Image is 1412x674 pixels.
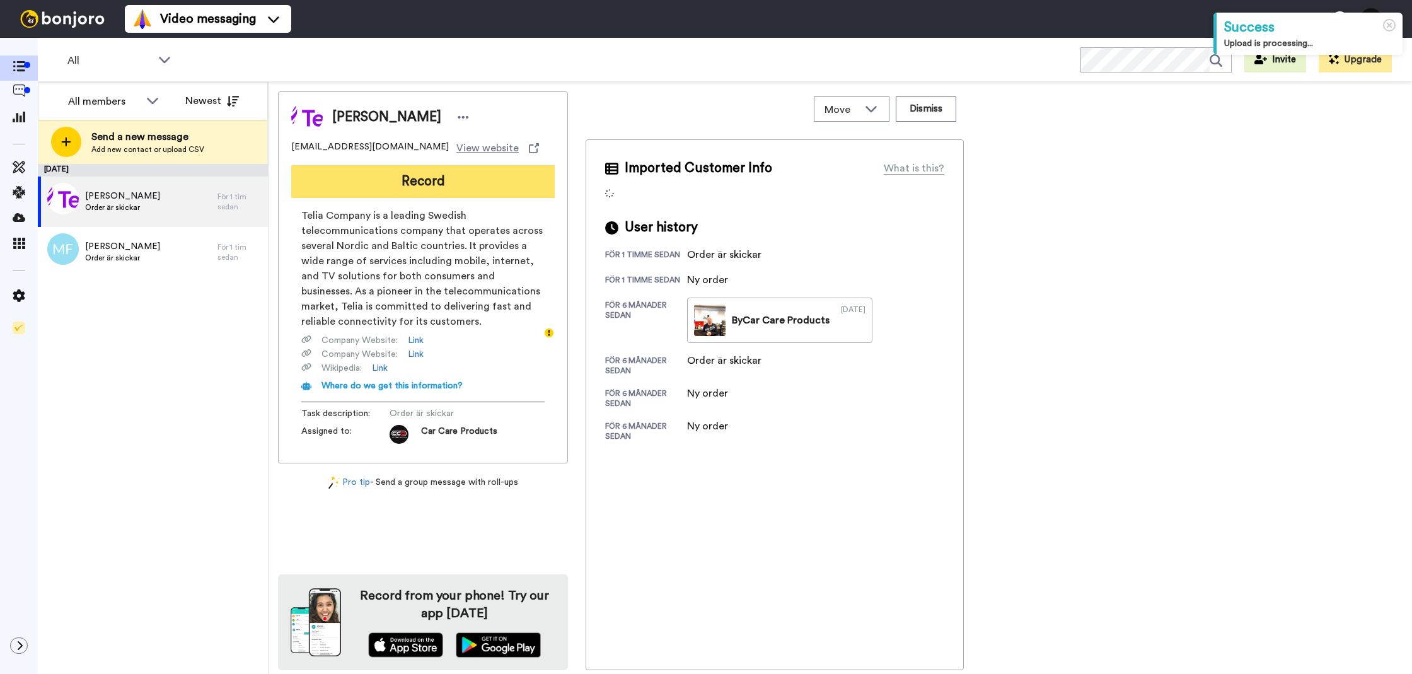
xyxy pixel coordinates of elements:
[291,165,555,198] button: Record
[301,425,390,444] span: Assigned to:
[456,141,539,156] a: View website
[354,587,555,622] h4: Record from your phone! Try our app [DATE]
[605,300,687,343] div: för 6 månader sedan
[91,129,204,144] span: Send a new message
[390,407,509,420] span: Order är skickar
[278,476,568,489] div: - Send a group message with roll-ups
[217,242,262,262] div: För 1 tim sedan
[321,348,398,361] span: Company Website :
[160,10,256,28] span: Video messaging
[38,164,268,177] div: [DATE]
[605,421,687,441] div: för 6 månader sedan
[132,9,153,29] img: vm-color.svg
[15,10,110,28] img: bj-logo-header-white.svg
[291,141,449,156] span: [EMAIL_ADDRESS][DOMAIN_NAME]
[841,305,865,336] div: [DATE]
[291,102,323,133] img: Image of Björn Eriksson
[605,356,687,376] div: för 6 månader sedan
[47,233,79,265] img: mf.png
[408,334,424,347] a: Link
[896,96,956,122] button: Dismiss
[687,353,761,368] div: Order är skickar
[321,334,398,347] span: Company Website :
[625,159,772,178] span: Imported Customer Info
[687,419,750,434] div: Ny order
[1244,47,1306,73] button: Invite
[67,53,152,68] span: All
[1319,47,1392,73] button: Upgrade
[884,161,944,176] div: What is this?
[85,190,160,202] span: [PERSON_NAME]
[368,632,443,658] img: appstore
[605,250,687,262] div: för 1 timme sedan
[543,327,555,339] div: Tooltip anchor
[217,192,262,212] div: För 1 tim sedan
[85,240,160,253] span: [PERSON_NAME]
[687,247,761,262] div: Order är skickar
[13,322,25,334] img: Checklist.svg
[456,141,519,156] span: View website
[694,305,726,336] img: 1589319f-cc20-4c97-bf7f-185cf7046701-thumb.jpg
[732,313,830,328] div: By Car Care Products
[291,588,341,656] img: download
[68,94,140,109] div: All members
[408,348,424,361] a: Link
[687,298,872,343] a: ByCar Care Products[DATE]
[301,407,390,420] span: Task description :
[372,362,388,375] a: Link
[687,272,750,288] div: Ny order
[625,218,698,237] span: User history
[176,88,248,113] button: Newest
[605,388,687,409] div: för 6 månader sedan
[321,362,362,375] span: Wikipedia :
[91,144,204,154] span: Add new contact or upload CSV
[456,632,541,658] img: playstore
[1224,18,1395,37] div: Success
[332,108,441,127] span: [PERSON_NAME]
[605,275,687,288] div: för 1 timme sedan
[390,425,408,444] img: fa6b7fd4-c3c4-475b-9b20-179fad50db7e-1719390291.jpg
[328,476,370,489] a: Pro tip
[47,183,79,214] img: 4b7b5f0e-1066-4133-a051-6df46304fdd6.png
[421,425,497,444] span: Car Care Products
[301,208,545,329] span: Telia Company is a leading Swedish telecommunications company that operates across several Nordic...
[328,476,340,489] img: magic-wand.svg
[85,202,160,212] span: Order är skickar
[825,102,859,117] span: Move
[85,253,160,263] span: Order är skickar
[321,381,463,390] span: Where do we get this information?
[687,386,750,401] div: Ny order
[1224,37,1395,50] div: Upload is processing...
